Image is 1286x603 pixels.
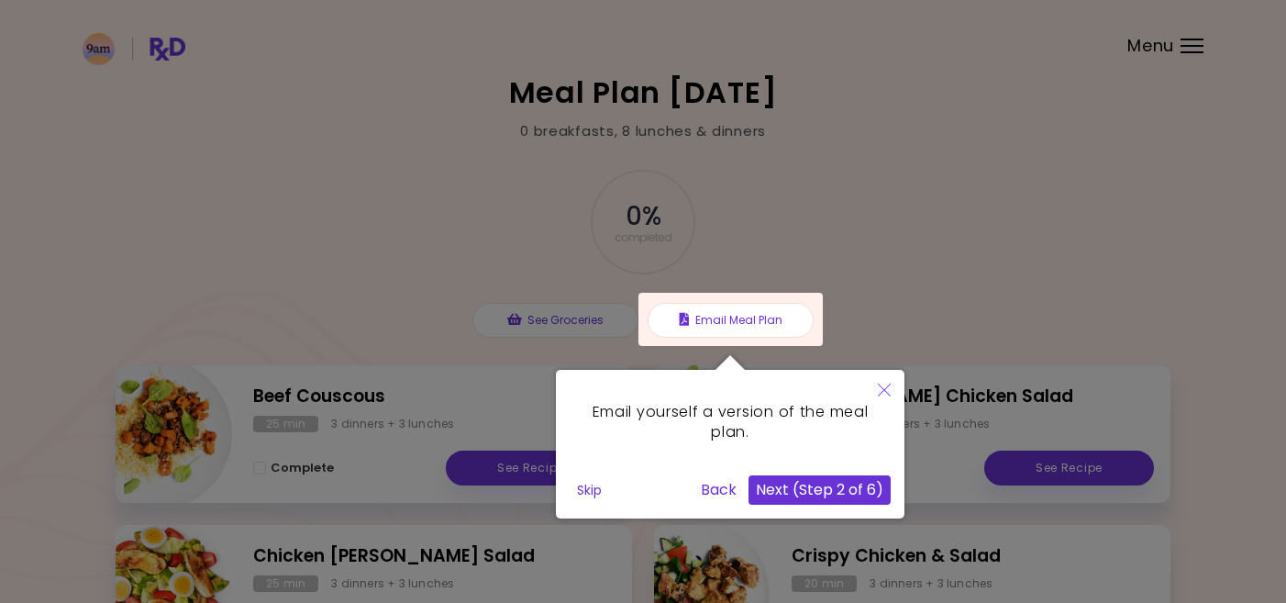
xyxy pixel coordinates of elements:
div: Email yourself a version of the meal plan. [570,384,891,462]
button: Next (Step 2 of 6) [748,475,891,505]
button: Skip [570,476,609,504]
div: Email yourself a version of the meal plan. [556,370,904,519]
button: Back [693,475,744,505]
button: Close [864,370,904,413]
